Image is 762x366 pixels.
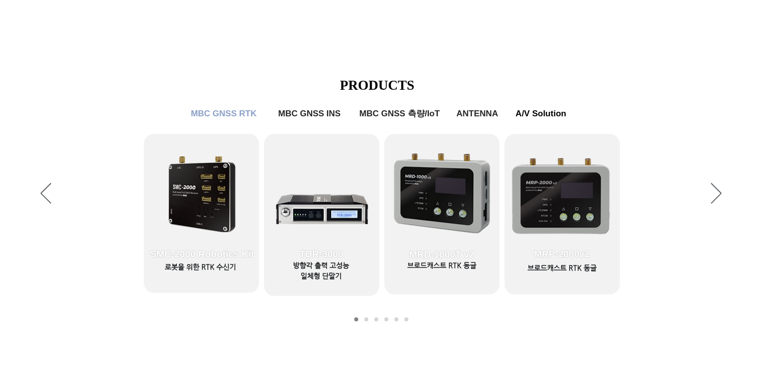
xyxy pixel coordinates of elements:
a: MBC GNSS RTK1 [354,317,358,321]
a: MRP-2000v2 [504,134,620,289]
span: A/V Solution [516,109,566,119]
a: MBC GNSS INS [374,317,378,321]
span: SMC-2000 Robotics Kit [150,249,255,260]
a: MBC GNSS RTK2 [364,317,368,321]
span: MRD-1000T v2 [409,249,474,260]
a: ANTENNA [452,104,502,124]
a: MBC GNSS RTK [184,104,264,124]
button: 다음 [711,183,721,205]
span: TDR-3000 [300,249,344,260]
span: MBC GNSS INS [278,109,341,119]
a: MBC GNSS 측량/IoT [352,104,447,124]
a: MBC GNSS 측량/IoT [384,317,388,321]
a: SMC-2000 Robotics Kit [145,134,260,289]
a: TDR-3000 [264,134,379,289]
span: ANTENNA [456,109,498,119]
nav: 슬라이드 [351,317,411,321]
span: MRP-2000v2 [534,249,590,260]
a: MBC GNSS INS [272,104,347,124]
button: 이전 [41,183,51,205]
a: A/V Solution [509,104,574,124]
a: MRD-1000T v2 [384,134,499,290]
span: PRODUCTS [340,78,415,93]
span: MBC GNSS 측량/IoT [359,108,440,119]
span: MBC GNSS RTK [191,109,257,119]
a: ANTENNA [394,317,398,321]
a: A/V Solution [404,317,408,321]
